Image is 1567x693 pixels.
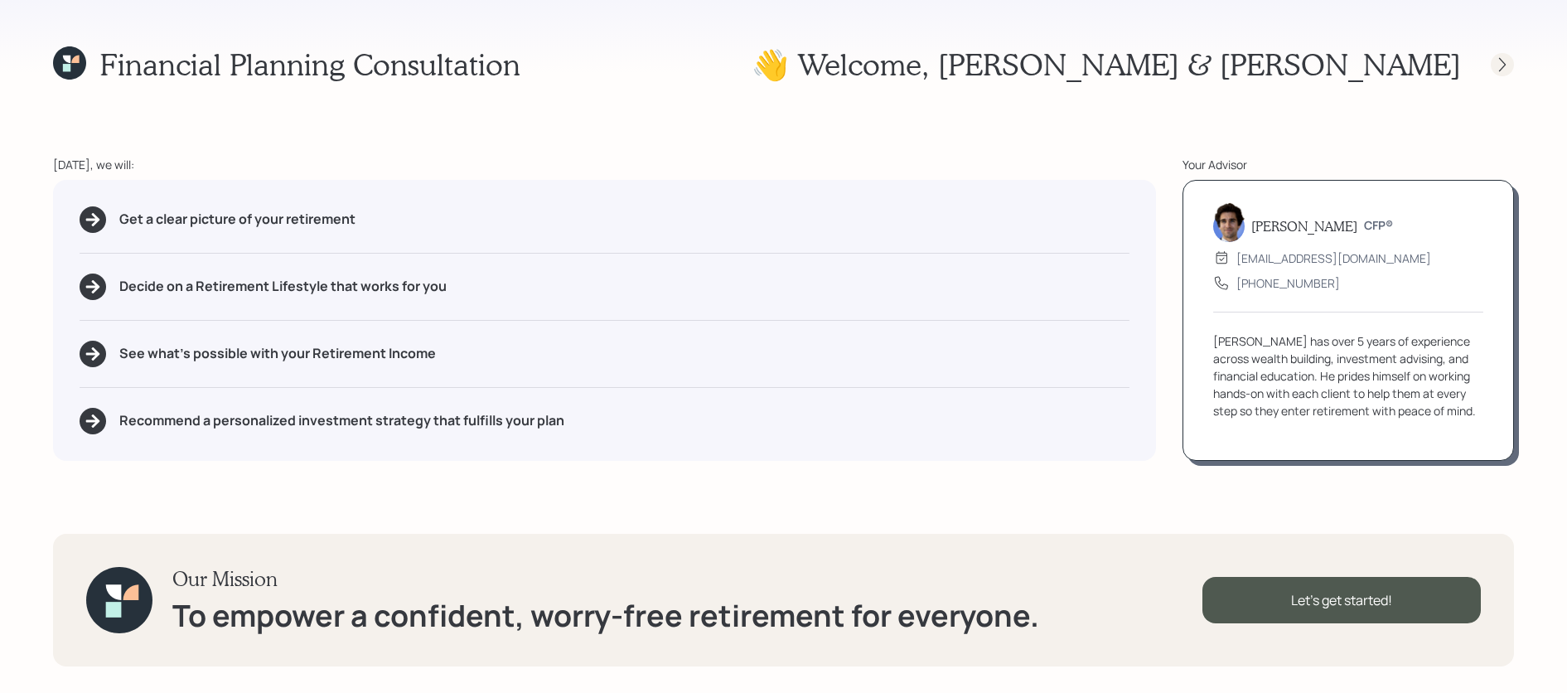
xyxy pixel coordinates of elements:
[752,46,1461,82] h1: 👋 Welcome , [PERSON_NAME] & [PERSON_NAME]
[172,598,1039,633] h1: To empower a confident, worry-free retirement for everyone.
[1251,218,1357,234] h5: [PERSON_NAME]
[1236,250,1431,267] div: [EMAIL_ADDRESS][DOMAIN_NAME]
[1183,156,1514,173] div: Your Advisor
[99,46,520,82] h1: Financial Planning Consultation
[1364,219,1393,233] h6: CFP®
[119,346,436,361] h5: See what's possible with your Retirement Income
[1236,274,1340,292] div: [PHONE_NUMBER]
[172,567,1039,591] h3: Our Mission
[119,279,447,294] h5: Decide on a Retirement Lifestyle that works for you
[119,211,355,227] h5: Get a clear picture of your retirement
[53,156,1156,173] div: [DATE], we will:
[1202,577,1481,623] div: Let's get started!
[1213,332,1483,419] div: [PERSON_NAME] has over 5 years of experience across wealth building, investment advising, and fin...
[119,413,564,429] h5: Recommend a personalized investment strategy that fulfills your plan
[1213,202,1245,242] img: harrison-schaefer-headshot-2.png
